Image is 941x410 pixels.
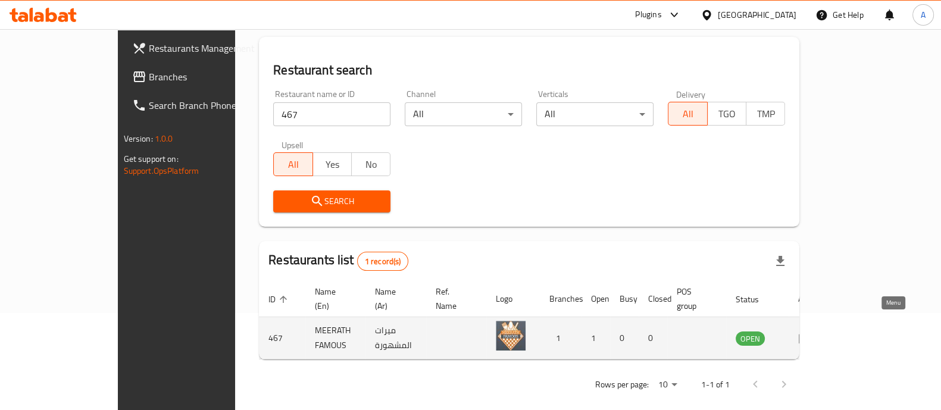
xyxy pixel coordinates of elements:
span: All [279,156,308,173]
a: Restaurants Management [123,34,275,62]
span: 1 record(s) [358,256,408,267]
button: TGO [707,102,746,126]
span: Branches [149,70,265,84]
div: Total records count [357,252,409,271]
span: Restaurants Management [149,41,265,55]
span: ID [268,292,291,306]
td: 0 [610,317,639,359]
button: All [273,152,312,176]
a: Support.OpsPlatform [124,163,199,179]
span: Get support on: [124,151,179,167]
div: All [536,102,654,126]
span: 1.0.0 [155,131,173,146]
td: 0 [639,317,667,359]
td: ميرات المشهورة [365,317,426,359]
div: [GEOGRAPHIC_DATA] [718,8,796,21]
th: Branches [540,281,582,317]
span: Yes [318,156,347,173]
div: Export file [766,247,795,276]
div: Plugins [635,8,661,22]
div: Rows per page: [653,376,681,394]
th: Closed [639,281,667,317]
button: All [668,102,707,126]
span: TMP [751,105,780,123]
button: No [351,152,390,176]
label: Upsell [282,140,304,149]
span: Search Branch Phone [149,98,265,112]
th: Logo [486,281,540,317]
span: Name (En) [315,284,351,313]
span: Status [736,292,774,306]
span: OPEN [736,332,765,346]
a: Search Branch Phone [123,91,275,120]
h2: Restaurants list [268,251,408,271]
th: Action [789,281,830,317]
input: Search for restaurant name or ID.. [273,102,390,126]
span: Version: [124,131,153,146]
label: Delivery [676,90,706,98]
th: Open [582,281,610,317]
td: 467 [259,317,305,359]
div: All [405,102,522,126]
p: Rows per page: [595,377,648,392]
td: 1 [540,317,582,359]
a: Branches [123,62,275,91]
button: Search [273,190,390,212]
button: Yes [312,152,352,176]
span: Ref. Name [436,284,472,313]
span: Name (Ar) [375,284,412,313]
span: TGO [712,105,742,123]
td: MEERATH FAMOUS [305,317,365,359]
span: All [673,105,702,123]
span: A [921,8,926,21]
p: 1-1 of 1 [701,377,729,392]
span: No [357,156,386,173]
span: POS group [677,284,712,313]
span: Search [283,194,381,209]
td: 1 [582,317,610,359]
button: TMP [746,102,785,126]
th: Busy [610,281,639,317]
h2: Restaurant search [273,61,785,79]
img: MEERATH FAMOUS [496,321,526,350]
table: enhanced table [259,281,830,359]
